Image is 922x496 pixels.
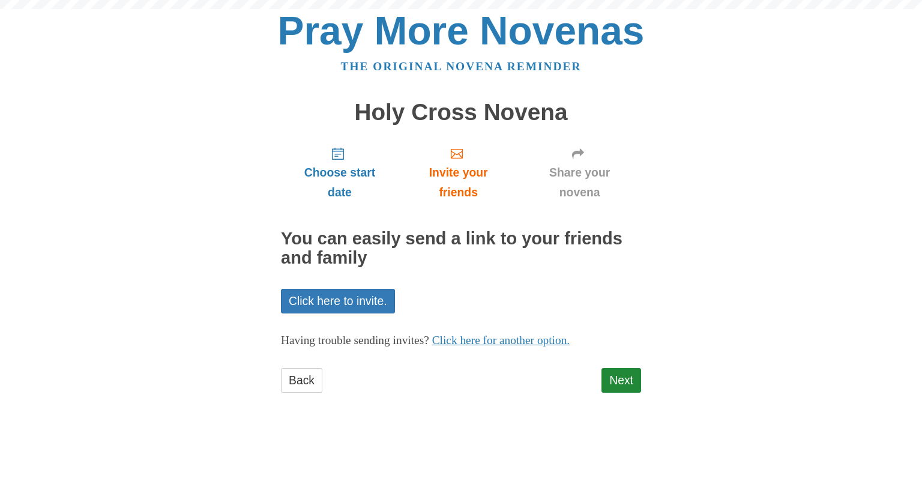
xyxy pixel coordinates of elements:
a: The original novena reminder [341,60,582,73]
span: Share your novena [530,163,629,202]
span: Invite your friends [411,163,506,202]
a: Choose start date [281,137,399,208]
span: Choose start date [293,163,387,202]
a: Back [281,368,322,393]
h1: Holy Cross Novena [281,100,641,126]
a: Invite your friends [399,137,518,208]
a: Share your novena [518,137,641,208]
a: Next [601,368,641,393]
a: Click here to invite. [281,289,395,313]
a: Pray More Novenas [278,8,645,53]
a: Click here for another option. [432,334,570,346]
span: Having trouble sending invites? [281,334,429,346]
h2: You can easily send a link to your friends and family [281,229,641,268]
